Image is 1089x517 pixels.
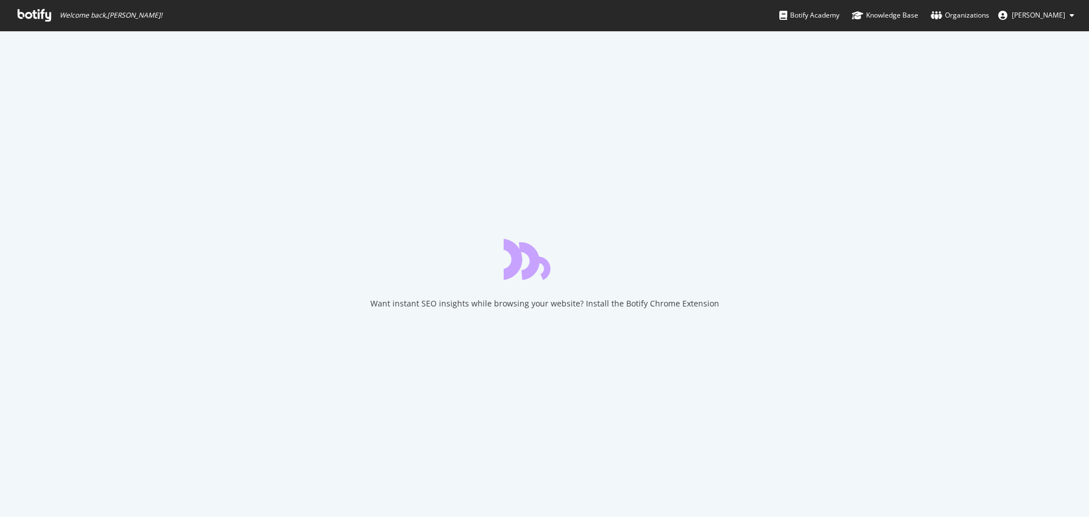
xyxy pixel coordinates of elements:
[852,10,918,21] div: Knowledge Base
[504,239,585,280] div: animation
[931,10,989,21] div: Organizations
[779,10,839,21] div: Botify Academy
[60,11,162,20] span: Welcome back, [PERSON_NAME] !
[370,298,719,309] div: Want instant SEO insights while browsing your website? Install the Botify Chrome Extension
[989,6,1083,24] button: [PERSON_NAME]
[1012,10,1065,20] span: Steffie Kronek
